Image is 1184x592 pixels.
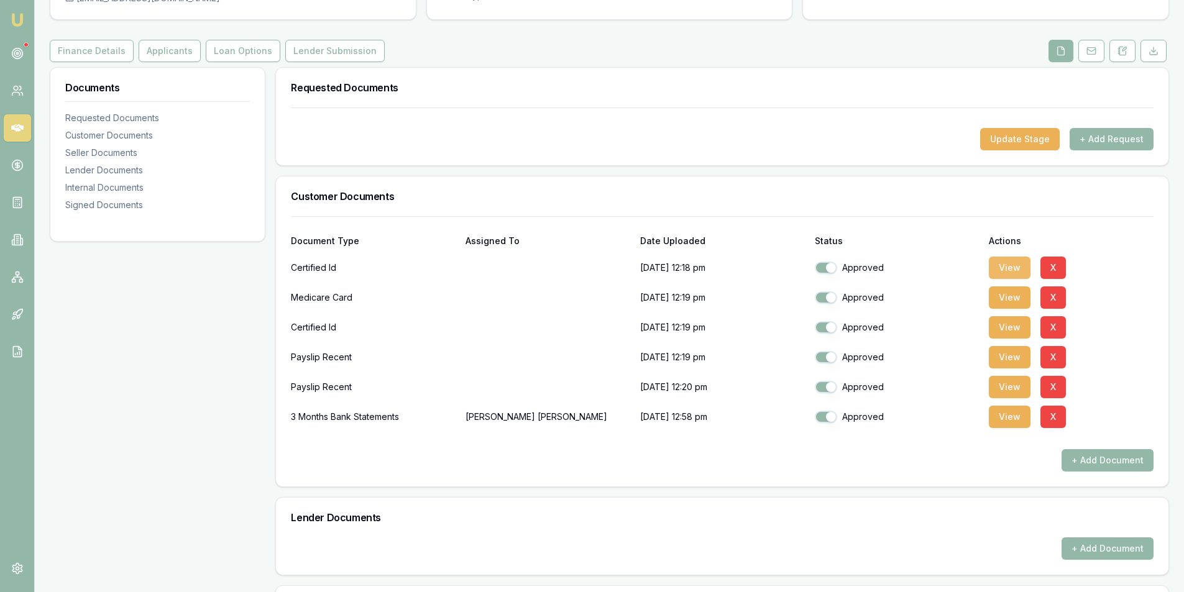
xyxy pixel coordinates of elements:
[65,112,250,124] div: Requested Documents
[291,345,456,370] div: Payslip Recent
[291,255,456,280] div: Certified Id
[989,406,1030,428] button: View
[989,376,1030,398] button: View
[640,315,805,340] p: [DATE] 12:19 pm
[291,191,1154,201] h3: Customer Documents
[1040,376,1066,398] button: X
[65,181,250,194] div: Internal Documents
[989,346,1030,368] button: View
[50,40,136,62] a: Finance Details
[291,237,456,245] div: Document Type
[989,316,1030,339] button: View
[283,40,387,62] a: Lender Submission
[815,291,980,304] div: Approved
[1040,316,1066,339] button: X
[50,40,134,62] button: Finance Details
[291,512,1154,522] h3: Lender Documents
[1040,346,1066,368] button: X
[989,257,1030,279] button: View
[65,129,250,142] div: Customer Documents
[466,404,630,429] p: [PERSON_NAME] [PERSON_NAME]
[640,237,805,245] div: Date Uploaded
[65,147,250,159] div: Seller Documents
[291,285,456,310] div: Medicare Card
[291,375,456,399] div: Payslip Recent
[640,255,805,280] p: [DATE] 12:18 pm
[1040,257,1066,279] button: X
[65,199,250,211] div: Signed Documents
[466,237,630,245] div: Assigned To
[640,375,805,399] p: [DATE] 12:20 pm
[1070,128,1154,150] button: + Add Request
[1062,537,1154,560] button: + Add Document
[640,345,805,370] p: [DATE] 12:19 pm
[203,40,283,62] a: Loan Options
[65,164,250,176] div: Lender Documents
[1040,286,1066,309] button: X
[815,411,980,423] div: Approved
[989,237,1154,245] div: Actions
[10,12,25,27] img: emu-icon-u.png
[989,286,1030,309] button: View
[1040,406,1066,428] button: X
[640,404,805,429] p: [DATE] 12:58 pm
[291,83,1154,93] h3: Requested Documents
[815,381,980,393] div: Approved
[640,285,805,310] p: [DATE] 12:19 pm
[285,40,385,62] button: Lender Submission
[65,83,250,93] h3: Documents
[980,128,1060,150] button: Update Stage
[139,40,201,62] button: Applicants
[136,40,203,62] a: Applicants
[291,315,456,340] div: Certified Id
[291,404,456,429] div: 3 Months Bank Statements
[815,351,980,363] div: Approved
[815,262,980,274] div: Approved
[206,40,280,62] button: Loan Options
[815,237,980,245] div: Status
[815,321,980,334] div: Approved
[1062,449,1154,471] button: + Add Document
